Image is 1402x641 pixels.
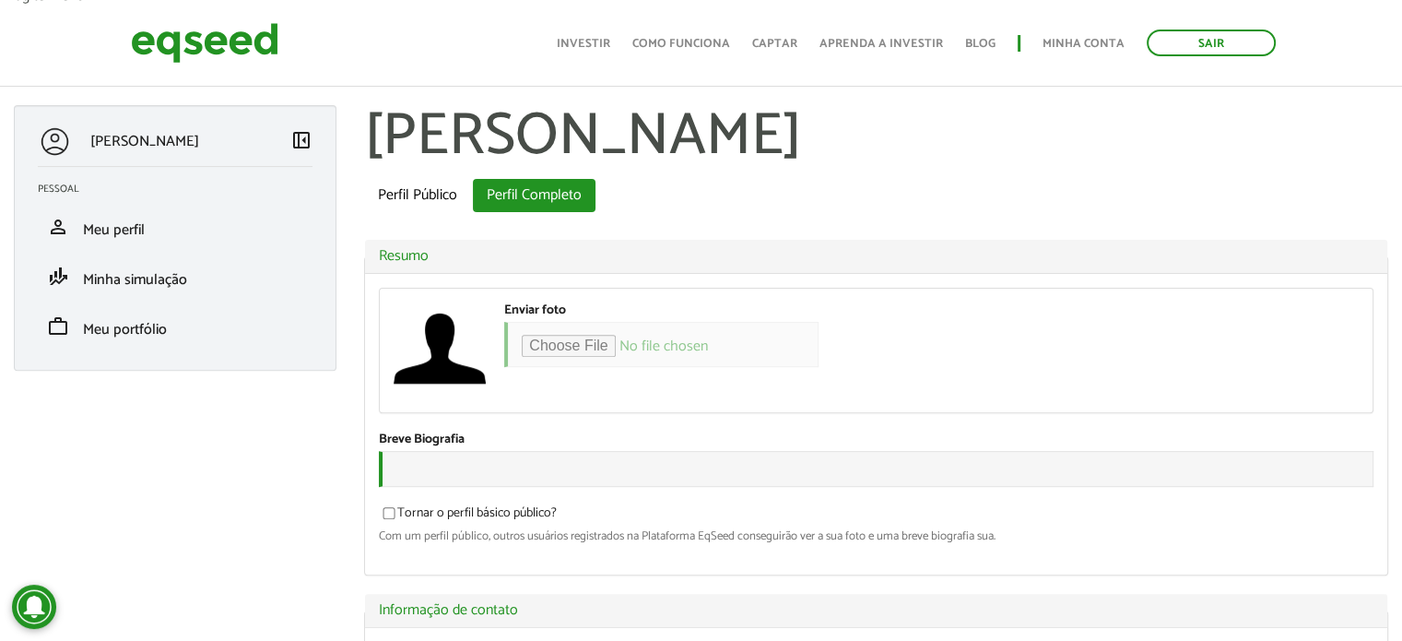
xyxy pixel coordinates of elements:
[557,38,610,50] a: Investir
[819,38,943,50] a: Aprenda a investir
[379,507,557,526] label: Tornar o perfil básico público?
[47,315,69,338] span: work
[364,179,471,212] a: Perfil Público
[965,38,996,50] a: Blog
[379,249,1373,264] a: Resumo
[90,133,199,150] p: [PERSON_NAME]
[632,38,730,50] a: Como funciona
[752,38,797,50] a: Captar
[83,317,167,342] span: Meu portfólio
[83,218,145,243] span: Meu perfil
[24,252,326,302] li: Minha simulação
[473,179,595,212] a: Perfil Completo
[364,105,1388,170] h1: [PERSON_NAME]
[47,266,69,288] span: finance_mode
[38,266,312,288] a: finance_modeMinha simulação
[83,267,187,292] span: Minha simulação
[504,304,566,317] label: Enviar foto
[379,603,1373,618] a: Informação de contato
[372,507,406,519] input: Tornar o perfil básico público?
[379,433,465,446] label: Breve Biografia
[1043,38,1125,50] a: Minha conta
[1147,30,1276,56] a: Sair
[24,302,326,351] li: Meu portfólio
[38,184,326,195] h2: Pessoal
[47,216,69,238] span: person
[38,315,312,338] a: workMeu portfólio
[38,216,312,238] a: personMeu perfil
[379,530,1373,542] div: Com um perfil público, outros usuários registrados na Plataforma EqSeed conseguirão ver a sua fot...
[290,129,312,155] a: Colapsar menu
[24,202,326,252] li: Meu perfil
[394,303,486,395] img: Foto de Alex da Silva Santos
[394,303,486,395] a: Ver perfil do usuário.
[290,129,312,151] span: left_panel_close
[131,18,278,67] img: EqSeed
